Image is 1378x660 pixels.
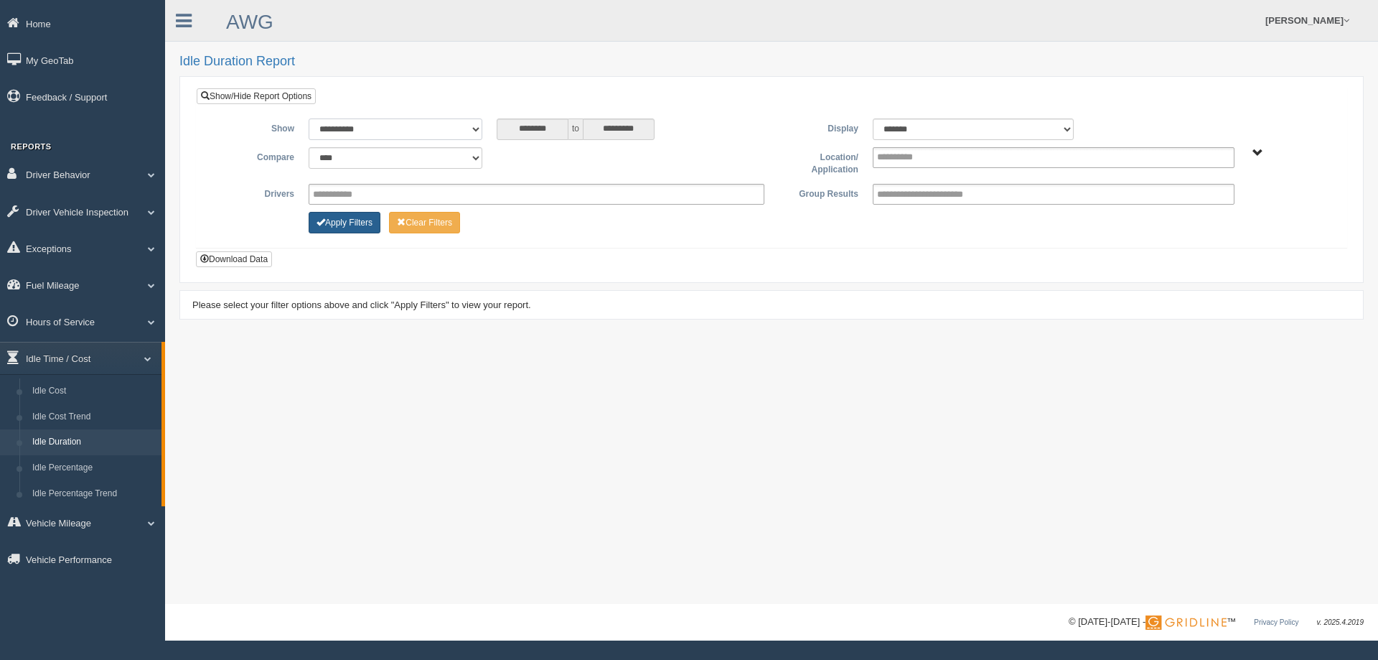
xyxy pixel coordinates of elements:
a: Idle Percentage [26,455,161,481]
a: Idle Percentage Trend [26,481,161,507]
span: to [568,118,583,140]
button: Download Data [196,251,272,267]
label: Display [772,118,866,136]
button: Change Filter Options [389,212,460,233]
a: Privacy Policy [1254,618,1298,626]
label: Group Results [772,184,866,201]
label: Show [207,118,301,136]
a: Show/Hide Report Options [197,88,316,104]
label: Compare [207,147,301,164]
a: Idle Cost Trend [26,404,161,430]
label: Location/ Application [772,147,866,177]
h2: Idle Duration Report [179,55,1364,69]
a: Idle Cost [26,378,161,404]
button: Change Filter Options [309,212,380,233]
span: Please select your filter options above and click "Apply Filters" to view your report. [192,299,531,310]
div: © [DATE]-[DATE] - ™ [1069,615,1364,630]
a: Idle Duration [26,429,161,455]
label: Drivers [207,184,301,201]
a: AWG [226,11,273,33]
span: v. 2025.4.2019 [1317,618,1364,626]
img: Gridline [1145,615,1227,630]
